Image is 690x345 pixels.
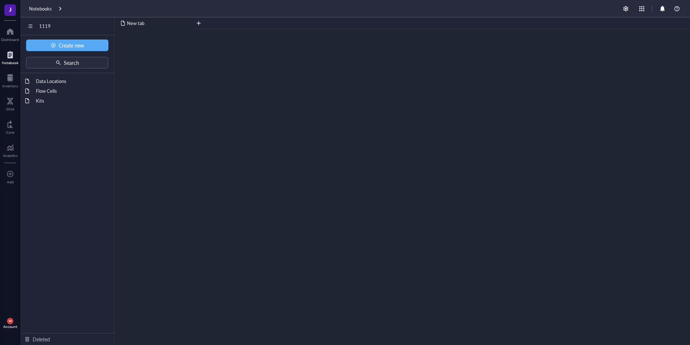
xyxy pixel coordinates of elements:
[6,95,15,111] a: DNA
[39,23,111,29] span: 1119
[2,72,18,88] a: Inventory
[7,180,14,184] div: Add
[3,324,17,329] div: Account
[1,26,19,42] a: Dashboard
[2,61,18,65] div: Notebook
[6,130,14,134] div: Core
[2,49,18,65] a: Notebook
[3,142,17,158] a: Analytics
[3,153,17,158] div: Analytics
[29,5,52,12] a: Notebooks
[8,320,12,323] span: MY
[2,84,18,88] div: Inventory
[6,107,15,111] div: DNA
[9,5,12,14] span: J
[1,37,19,42] div: Dashboard
[6,119,14,134] a: Core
